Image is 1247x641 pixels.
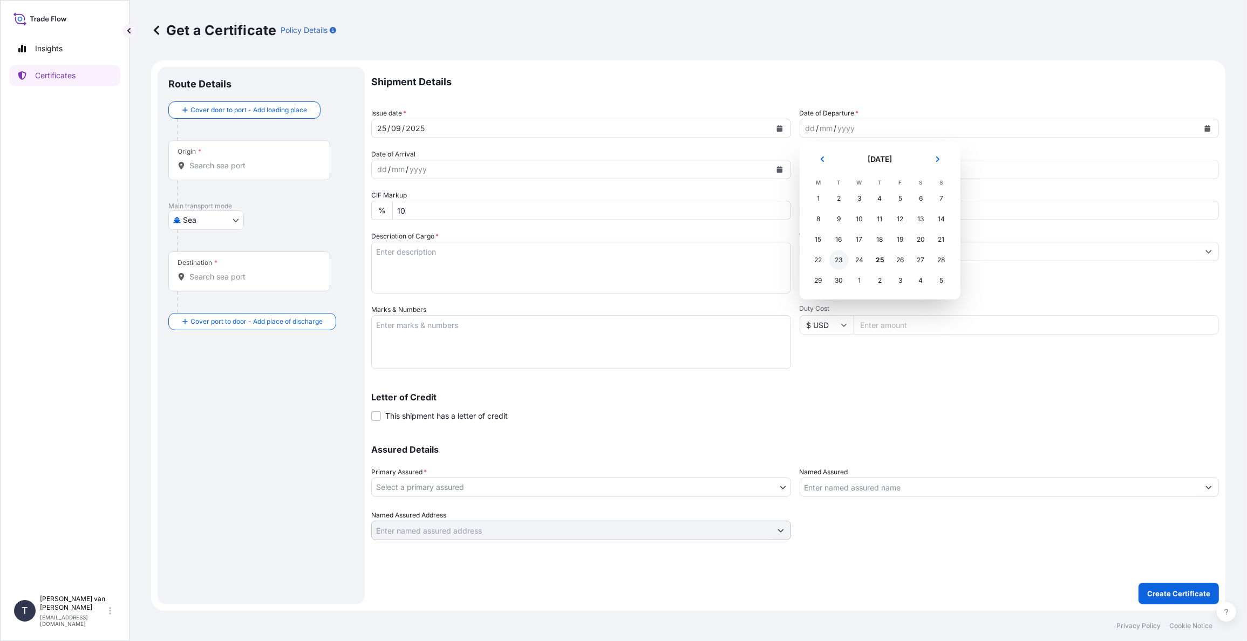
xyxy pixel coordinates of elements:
div: Saturday 4 October 2025 [911,271,931,290]
div: Tuesday 9 September 2025 [829,209,849,229]
th: M [808,176,829,188]
div: Today, Thursday 25 September 2025 [870,250,890,270]
div: Saturday 20 September 2025 [911,230,931,249]
div: Saturday 13 September 2025 [911,209,931,229]
div: Tuesday 2 September 2025 [829,189,849,208]
div: Wednesday 3 September 2025 [850,189,869,208]
div: Wednesday 17 September 2025 [850,230,869,249]
div: Friday 26 September 2025 [891,250,910,270]
div: Wednesday 24 September 2025 [850,250,869,270]
div: Sunday 5 October 2025 [932,271,951,290]
div: Monday 29 September 2025 [809,271,828,290]
div: Thursday 18 September 2025 [870,230,890,249]
div: Sunday 7 September 2025 [932,189,951,208]
div: Sunday 14 September 2025 [932,209,951,229]
p: Policy Details [281,25,328,36]
div: Tuesday 16 September 2025 [829,230,849,249]
div: Saturday 6 September 2025 [911,189,931,208]
button: Next [926,151,950,168]
div: Thursday 4 September 2025 [870,189,890,208]
div: Monday 8 September 2025 [809,209,828,229]
div: Saturday 27 September 2025 [911,250,931,270]
div: September 2025 [808,151,952,291]
div: Friday 19 September 2025 [891,230,910,249]
th: T [870,176,890,188]
div: Friday 3 October 2025 [891,271,910,290]
div: Wednesday 10 September 2025 [850,209,869,229]
th: W [849,176,870,188]
div: Friday 5 September 2025 [891,189,910,208]
div: Tuesday 30 September 2025 [829,271,849,290]
th: T [829,176,849,188]
div: Sunday 28 September 2025 [932,250,951,270]
p: Get a Certificate [151,22,276,39]
th: S [931,176,952,188]
div: Monday 22 September 2025 [809,250,828,270]
div: Monday 15 September 2025 [809,230,828,249]
div: Sunday 21 September 2025 [932,230,951,249]
div: Tuesday 23 September 2025 [829,250,849,270]
div: Monday 1 September 2025 [809,189,828,208]
th: S [911,176,931,188]
div: Thursday 2 October 2025 [870,271,890,290]
h2: [DATE] [841,154,919,165]
div: Friday 12 September 2025 [891,209,910,229]
th: F [890,176,911,188]
button: Previous [810,151,834,168]
section: Calendar [800,142,960,299]
div: Wednesday 1 October 2025 [850,271,869,290]
div: Thursday 11 September 2025 [870,209,890,229]
table: September 2025 [808,176,952,291]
